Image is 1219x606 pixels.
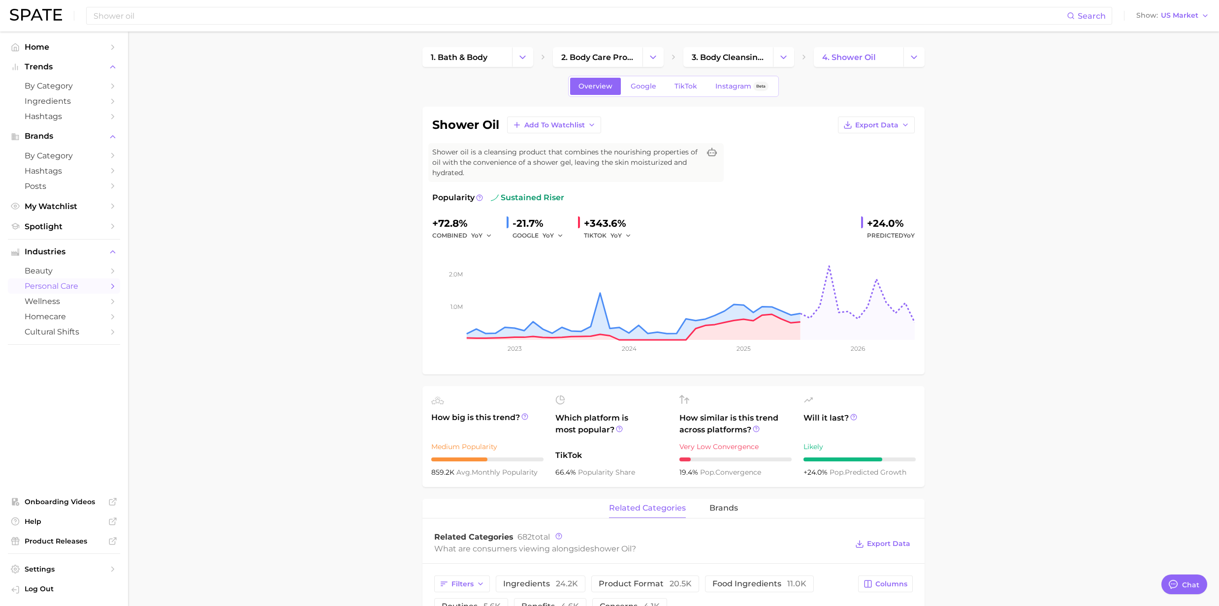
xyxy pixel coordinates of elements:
[8,163,120,179] a: Hashtags
[867,230,915,242] span: Predicted
[507,117,601,133] button: Add to Watchlist
[712,580,806,588] span: food ingredients
[25,202,103,211] span: My Watchlist
[25,42,103,52] span: Home
[491,194,499,202] img: sustained riser
[25,81,103,91] span: by Category
[8,324,120,339] a: cultural shifts
[513,230,570,242] div: GOOGLE
[432,147,700,178] span: Shower oil is a cleansing product that combines the nourishing properties of oil with the conveni...
[517,532,532,542] span: 682
[25,182,103,191] span: Posts
[524,121,585,129] span: Add to Watchlist
[25,517,103,526] span: Help
[610,231,622,240] span: YoY
[431,457,544,461] div: 5 / 10
[666,78,706,95] a: TikTok
[803,468,830,477] span: +24.0%
[25,565,103,574] span: Settings
[25,166,103,176] span: Hashtags
[822,53,876,62] span: 4. shower oil
[1078,11,1106,21] span: Search
[8,78,120,93] a: by Category
[503,580,578,588] span: ingredients
[8,93,120,109] a: Ingredients
[570,78,621,95] a: Overview
[756,82,766,91] span: Beta
[451,580,474,588] span: Filters
[25,151,103,160] span: by Category
[803,412,916,436] span: Will it last?
[25,96,103,106] span: Ingredients
[543,231,554,240] span: YoY
[8,309,120,324] a: homecare
[838,117,915,133] button: Export Data
[434,542,848,555] div: What are consumers viewing alongside ?
[858,576,913,592] button: Columns
[432,192,475,204] span: Popularity
[25,266,103,275] span: beauty
[25,497,103,506] span: Onboarding Videos
[25,222,103,231] span: Spotlight
[432,230,499,242] div: combined
[431,441,544,453] div: Medium Popularity
[855,121,898,129] span: Export Data
[422,47,512,67] a: 1. bath & body
[517,532,550,542] span: total
[543,230,564,242] button: YoY
[578,82,612,91] span: Overview
[561,53,634,62] span: 2. body care products
[1136,13,1158,18] span: Show
[8,494,120,509] a: Onboarding Videos
[670,579,692,588] span: 20.5k
[491,192,564,204] span: sustained riser
[692,53,765,62] span: 3. body cleansing products
[25,537,103,545] span: Product Releases
[555,468,578,477] span: 66.4%
[737,345,751,352] tspan: 2025
[508,345,522,352] tspan: 2023
[8,109,120,124] a: Hashtags
[700,468,761,477] span: convergence
[642,47,664,67] button: Change Category
[787,579,806,588] span: 11.0k
[431,412,544,436] span: How big is this trend?
[8,263,120,278] a: beauty
[432,215,499,231] div: +72.8%
[456,468,472,477] abbr: average
[584,230,638,242] div: TIKTOK
[707,78,777,95] a: InstagramBeta
[434,576,490,592] button: Filters
[431,53,487,62] span: 1. bath & body
[814,47,903,67] a: 4. shower oil
[875,580,907,588] span: Columns
[803,441,916,453] div: Likely
[25,327,103,336] span: cultural shifts
[610,230,632,242] button: YoY
[867,215,915,231] div: +24.0%
[853,537,913,551] button: Export Data
[8,278,120,294] a: personal care
[609,504,686,513] span: related categories
[8,534,120,548] a: Product Releases
[622,78,665,95] a: Google
[25,297,103,306] span: wellness
[471,230,492,242] button: YoY
[25,312,103,321] span: homecare
[471,231,482,240] span: YoY
[8,129,120,144] button: Brands
[700,468,715,477] abbr: popularity index
[431,468,456,477] span: 859.2k
[851,345,865,352] tspan: 2026
[773,47,794,67] button: Change Category
[590,544,632,553] span: shower oil
[584,215,638,231] div: +343.6%
[25,247,103,256] span: Industries
[8,219,120,234] a: Spotlight
[679,457,792,461] div: 1 / 10
[867,540,910,548] span: Export Data
[622,345,637,352] tspan: 2024
[555,450,668,461] span: TikTok
[599,580,692,588] span: product format
[434,532,513,542] span: Related Categories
